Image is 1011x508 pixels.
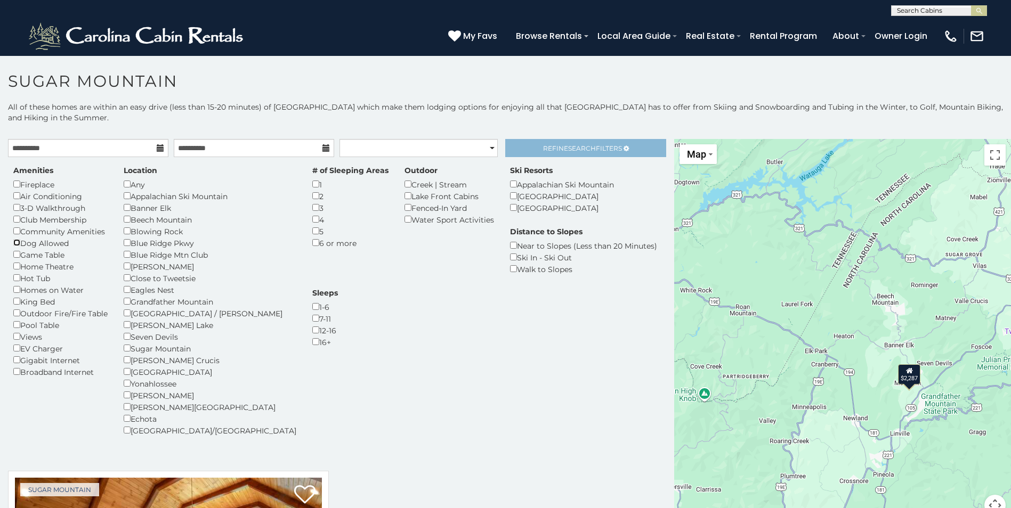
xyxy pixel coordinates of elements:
[510,178,614,190] div: Appalachian Ski Mountain
[124,178,296,190] div: Any
[312,165,389,176] label: # of Sleeping Areas
[312,313,338,324] div: 7-11
[124,165,157,176] label: Location
[312,202,389,214] div: 3
[405,165,438,176] label: Outdoor
[869,27,933,45] a: Owner Login
[124,331,296,342] div: Seven Devils
[463,29,497,43] span: My Favs
[124,237,296,249] div: Blue Ridge Pkwy
[13,214,108,225] div: Club Membership
[124,190,296,202] div: Appalachian Ski Mountain
[124,307,296,319] div: [GEOGRAPHIC_DATA] / [PERSON_NAME]
[511,27,587,45] a: Browse Rentals
[312,214,389,225] div: 4
[943,29,958,44] img: phone-regular-white.png
[312,178,389,190] div: 1
[510,240,657,251] div: Near to Slopes (Less than 20 Minutes)
[405,190,494,202] div: Lake Front Cabins
[13,202,108,214] div: 3-D Walkthrough
[510,263,657,275] div: Walk to Slopes
[124,424,296,436] div: [GEOGRAPHIC_DATA]/[GEOGRAPHIC_DATA]
[13,272,108,284] div: Hot Tub
[13,237,108,249] div: Dog Allowed
[312,237,389,249] div: 6 or more
[312,301,338,313] div: 1-6
[312,225,389,237] div: 5
[745,27,822,45] a: Rental Program
[124,366,296,378] div: [GEOGRAPHIC_DATA]
[13,319,108,331] div: Pool Table
[543,144,622,152] span: Refine Filters
[13,225,108,237] div: Community Amenities
[510,251,657,263] div: Ski In - Ski Out
[124,342,296,354] div: Sugar Mountain
[124,284,296,296] div: Eagles Nest
[124,378,296,389] div: Yonahlossee
[448,29,500,43] a: My Favs
[312,190,389,202] div: 2
[405,178,494,190] div: Creek | Stream
[124,272,296,284] div: Close to Tweetsie
[312,324,338,336] div: 12-16
[13,260,108,272] div: Home Theatre
[124,354,296,366] div: [PERSON_NAME] Crucis
[13,296,108,307] div: King Bed
[984,144,1006,166] button: Toggle fullscreen view
[124,296,296,307] div: Grandfather Mountain
[898,364,920,384] div: $2,287
[510,165,553,176] label: Ski Resorts
[827,27,864,45] a: About
[13,190,108,202] div: Air Conditioning
[294,484,316,506] a: Add to favorites
[312,288,338,298] label: Sleeps
[680,144,717,164] button: Change map style
[124,225,296,237] div: Blowing Rock
[568,144,596,152] span: Search
[27,20,248,52] img: White-1-2.png
[13,354,108,366] div: Gigabit Internet
[681,27,740,45] a: Real Estate
[592,27,676,45] a: Local Area Guide
[124,249,296,260] div: Blue Ridge Mtn Club
[13,284,108,296] div: Homes on Water
[13,366,108,378] div: Broadband Internet
[124,214,296,225] div: Beech Mountain
[124,202,296,214] div: Banner Elk
[312,336,338,348] div: 16+
[13,307,108,319] div: Outdoor Fire/Fire Table
[510,226,583,237] label: Distance to Slopes
[13,331,108,342] div: Views
[13,249,108,260] div: Game Table
[969,29,984,44] img: mail-regular-white.png
[20,483,99,496] a: Sugar Mountain
[124,319,296,331] div: [PERSON_NAME] Lake
[13,165,53,176] label: Amenities
[124,389,296,401] div: [PERSON_NAME]
[13,342,108,354] div: EV Charger
[405,214,494,225] div: Water Sport Activities
[13,178,108,190] div: Fireplace
[124,413,296,424] div: Echota
[510,190,614,202] div: [GEOGRAPHIC_DATA]
[687,149,706,160] span: Map
[405,202,494,214] div: Fenced-In Yard
[124,260,296,272] div: [PERSON_NAME]
[510,202,614,214] div: [GEOGRAPHIC_DATA]
[124,401,296,413] div: [PERSON_NAME][GEOGRAPHIC_DATA]
[505,139,666,157] a: RefineSearchFilters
